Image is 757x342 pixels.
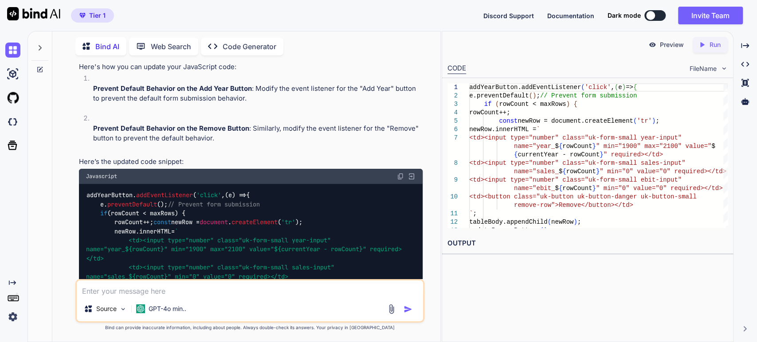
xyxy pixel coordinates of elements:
[5,90,20,105] img: githubLight
[469,92,529,99] span: e.preventDefault
[483,11,534,20] button: Discord Support
[547,227,551,234] span: ;
[469,227,540,234] span: updateRemoveButtons
[633,117,636,124] span: (
[447,109,458,117] div: 4
[651,117,655,124] span: )
[710,40,721,49] p: Run
[600,151,603,158] span: }
[86,227,402,326] span: ` <td><input type="number" class="uk-form-small year-input" name="year_ " min="1900" max="2100" v...
[514,202,633,209] span: remove-row">Remove</button></td>
[544,227,547,234] span: )
[139,227,171,235] span: innerHTML
[592,143,596,150] span: }
[447,92,458,100] div: 2
[573,218,577,225] span: )
[168,200,260,208] span: // Prevent form submission
[129,272,168,280] span: ${rowCount}
[5,309,20,324] img: settings
[562,143,592,150] span: rowCount
[533,92,536,99] span: )
[562,185,592,192] span: rowCount
[7,7,60,20] img: Bind AI
[119,305,127,313] img: Pick Models
[469,218,547,225] span: tableBody.appendChild
[603,151,663,158] span: " required></td>
[596,168,599,175] span: }
[469,109,510,116] span: rowCount++;
[447,210,458,218] div: 11
[518,117,633,124] span: newRow = document.createElement
[151,41,191,52] p: Web Search
[469,210,473,217] span: `
[566,101,569,108] span: )
[540,227,543,234] span: (
[611,134,682,141] span: m-small year-input"
[447,134,458,142] div: 7
[93,124,249,132] strong: Prevent Default Behavior on the Remove Button
[558,185,562,192] span: {
[228,191,232,199] span: e
[584,84,611,91] span: 'click'
[79,157,423,167] p: Here’s the updated code snippet:
[596,185,722,192] span: " min="0" value="0" required></td>
[95,41,119,52] p: Bind AI
[473,210,476,217] span: ;
[442,233,733,254] h2: OUTPUT
[231,218,278,226] span: createElement
[655,117,659,124] span: ;
[577,218,580,225] span: ;
[566,168,596,175] span: rowCount
[136,304,145,313] img: GPT-4o mini
[79,62,423,72] p: Here's how you can update your JavaScript code:
[93,124,423,144] p: : Similarly, modify the event listener for the "Remove" button to prevent the default behavior.
[536,126,540,133] span: `
[223,41,276,52] p: Code Generator
[469,126,536,133] span: newRow.innerHTML =
[225,191,246,199] span: ( ) =>
[596,143,711,150] span: " min="1900" max="2100" value="
[447,63,466,74] div: CODE
[149,304,186,313] p: GPT-4o min..
[678,7,743,24] button: Invite Team
[483,12,534,19] span: Discord Support
[469,176,611,183] span: <td><input type="number" class="uk-for
[136,191,193,199] span: addEventListener
[622,84,625,91] span: )
[447,193,458,201] div: 10
[611,159,685,167] span: m-small sales-input"
[626,84,633,91] span: =>
[600,168,726,175] span: " min="0" value="0" required></td>
[633,84,636,91] span: {
[397,173,404,180] img: copy
[514,143,555,150] span: name="year_
[447,218,458,226] div: 12
[386,304,396,314] img: attachment
[447,176,458,184] div: 9
[125,245,164,253] span: ${rowCount}
[547,12,594,19] span: Documentation
[484,101,491,108] span: if
[153,218,171,226] span: const
[5,43,20,58] img: chat
[614,84,618,91] span: (
[573,101,577,108] span: {
[611,84,614,91] span: ,
[529,92,532,99] span: (
[547,11,594,20] button: Documentation
[518,151,600,158] span: currentYear - rowCount
[514,168,559,175] span: name="sales_
[611,193,696,200] span: -danger uk-button-small
[540,92,636,99] span: // Prevent form submission
[551,218,573,225] span: newRow
[648,41,656,49] img: preview
[592,185,596,192] span: }
[558,143,562,150] span: {
[5,114,20,129] img: darkCloudIdeIcon
[79,13,86,18] img: premium
[404,305,412,314] img: icon
[499,117,518,124] span: const
[720,65,728,72] img: chevron down
[608,11,641,20] span: Dark mode
[611,176,682,183] span: m-small ebit-input"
